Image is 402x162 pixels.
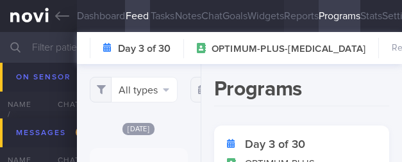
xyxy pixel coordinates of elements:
span: 22 [76,127,91,138]
strong: Day 3 of 30 [245,138,305,151]
h1: Programs [214,77,389,106]
div: [EMAIL_ADDRESS][DOMAIN_NAME] [8,104,88,124]
button: All types [90,77,178,102]
strong: Day 3 of 30 [118,42,171,55]
span: [DATE] [122,123,155,135]
span: OPTIMUM-PLUS-[MEDICAL_DATA] [212,43,365,56]
span: [PERSON_NAME] S/O SATHAPPAH [8,64,85,100]
div: Messages [13,124,94,142]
